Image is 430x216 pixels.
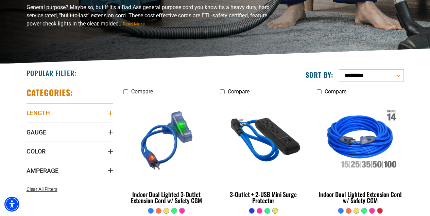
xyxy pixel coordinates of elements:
[220,98,307,208] a: blue 3-Outlet + 2-USB Mini Surge Protector
[123,21,145,26] span: Read More
[27,109,50,117] span: Length
[27,69,76,77] h2: Popular Filter:
[27,87,73,98] h2: Categories:
[228,88,250,95] span: Compare
[27,142,113,161] summary: Color
[27,161,113,180] summary: Amperage
[131,88,153,95] span: Compare
[27,128,46,136] span: Gauge
[124,102,209,180] img: blue
[317,191,403,203] div: Indoor Dual Lighted Extension Cord w/ Safety CGM
[27,167,58,175] span: Amperage
[27,123,113,142] summary: Gauge
[325,88,346,95] span: Compare
[123,98,210,208] a: blue Indoor Dual Lighted 3-Outlet Extension Cord w/ Safety CGM
[306,70,333,79] label: Sort by:
[27,186,57,192] span: Clear All Filters
[220,191,307,203] div: 3-Outlet + 2-USB Mini Surge Protector
[123,191,210,203] div: Indoor Dual Lighted 3-Outlet Extension Cord w/ Safety CGM
[221,102,306,180] img: blue
[27,3,275,28] p: General purpose? Maybe so, but if it's a Bad Ass general purpose cord you know its a heavy duty, ...
[27,147,46,155] span: Color
[4,197,19,212] div: Accessibility Menu
[317,102,403,180] img: Indoor Dual Lighted Extension Cord w/ Safety CGM
[317,98,403,208] a: Indoor Dual Lighted Extension Cord w/ Safety CGM Indoor Dual Lighted Extension Cord w/ Safety CGM
[27,103,113,122] summary: Length
[27,186,60,193] a: Clear All Filters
